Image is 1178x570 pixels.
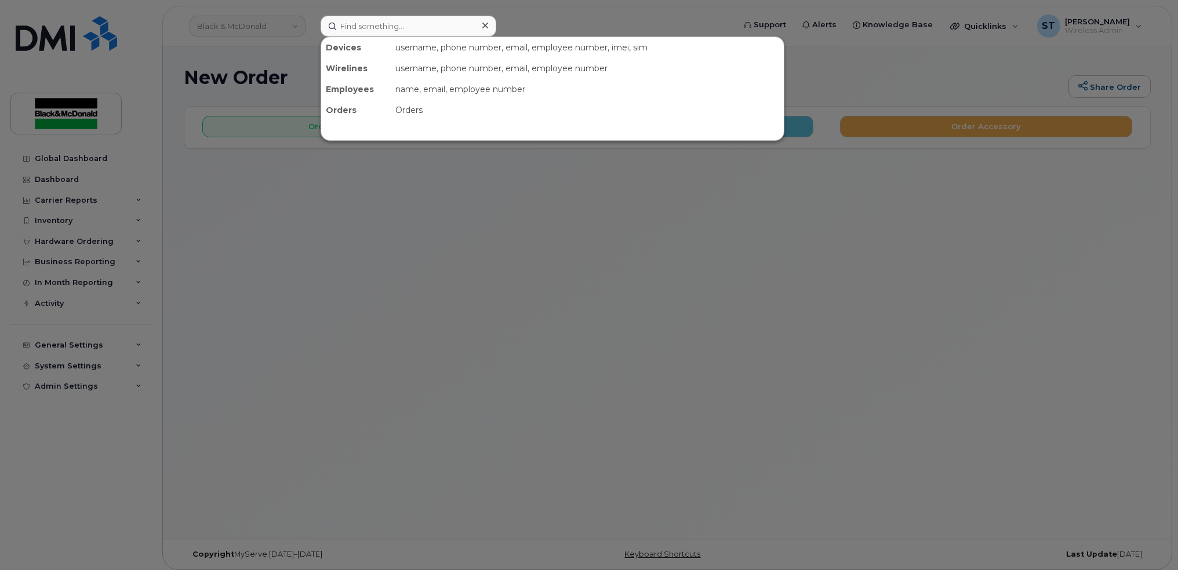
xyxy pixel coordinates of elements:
[391,79,784,100] div: name, email, employee number
[321,37,391,58] div: Devices
[391,100,784,120] div: Orders
[391,37,784,58] div: username, phone number, email, employee number, imei, sim
[321,79,391,100] div: Employees
[391,58,784,79] div: username, phone number, email, employee number
[321,58,391,79] div: Wirelines
[321,100,391,120] div: Orders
